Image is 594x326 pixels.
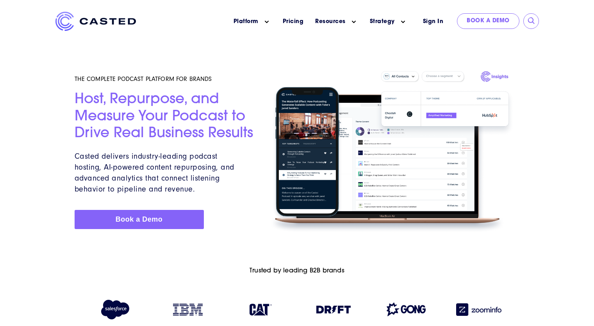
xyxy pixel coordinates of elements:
img: Salesforce logo [98,300,132,319]
img: Gong logo [387,303,426,316]
a: Strategy [370,18,395,26]
h2: Host, Repurpose, and Measure Your Podcast to Drive Real Business Results [75,91,255,142]
a: Book a Demo [75,210,204,229]
nav: Main menu [148,12,413,32]
span: Book a Demo [116,215,163,223]
img: Homepage Hero [264,67,520,237]
a: Pricing [283,18,304,26]
img: Caterpillar logo [250,304,272,315]
img: IBM logo [173,304,203,315]
img: Drift logo [316,306,351,313]
img: Zoominfo logo [456,303,501,316]
input: Submit [528,17,535,25]
a: Sign In [413,13,453,30]
h5: THE COMPLETE PODCAST PLATFORM FOR BRANDS [75,75,255,83]
h6: Trusted by leading B2B brands [75,267,520,275]
img: Casted_Logo_Horizontal_FullColor_PUR_BLUE [55,12,136,31]
span: Casted delivers industry-leading podcast hosting, AI-powered content repurposing, and advanced an... [75,152,234,193]
a: Resources [315,18,346,26]
a: Platform [234,18,259,26]
a: Book a Demo [457,13,519,29]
